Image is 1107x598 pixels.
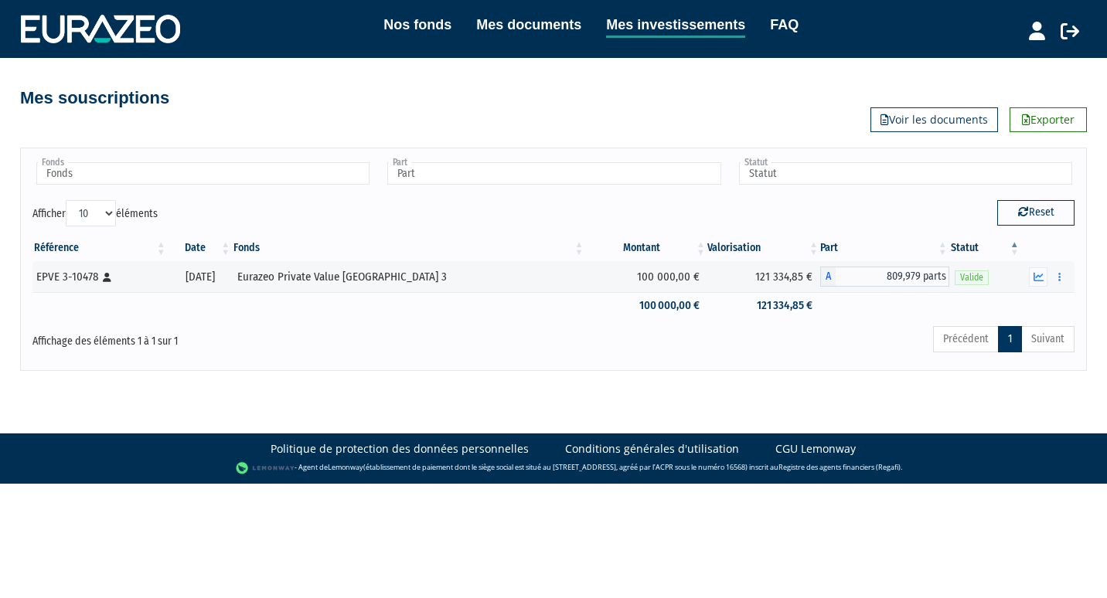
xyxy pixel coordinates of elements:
a: Suivant [1021,326,1075,352]
span: A [820,267,836,287]
span: 809,979 parts [836,267,949,287]
th: Part: activer pour trier la colonne par ordre croissant [820,235,949,261]
div: EPVE 3-10478 [36,269,162,285]
a: Précédent [933,326,999,352]
div: Eurazeo Private Value [GEOGRAPHIC_DATA] 3 [237,269,580,285]
a: Exporter [1010,107,1087,132]
label: Afficher éléments [32,200,158,226]
th: Date: activer pour trier la colonne par ordre croissant [168,235,232,261]
a: Mes investissements [606,14,745,38]
img: logo-lemonway.png [236,460,295,476]
td: 121 334,85 € [707,292,820,319]
div: Affichage des éléments 1 à 1 sur 1 [32,324,453,349]
a: Voir les documents [870,107,998,132]
td: 100 000,00 € [586,292,707,319]
div: - Agent de (établissement de paiement dont le siège social est situé au [STREET_ADDRESS], agréé p... [15,460,1092,476]
td: 100 000,00 € [586,261,707,292]
img: 1732889491-logotype_eurazeo_blanc_rvb.png [21,15,180,42]
a: Nos fonds [383,14,451,36]
span: Valide [955,270,989,285]
a: Lemonway [328,462,363,472]
th: Référence : activer pour trier la colonne par ordre croissant [32,235,168,261]
a: FAQ [770,14,799,36]
select: Afficheréléments [66,200,116,226]
a: CGU Lemonway [775,441,856,457]
a: 1 [998,326,1022,352]
div: A - Eurazeo Private Value Europe 3 [820,267,949,287]
th: Fonds: activer pour trier la colonne par ordre croissant [232,235,585,261]
a: Mes documents [476,14,581,36]
button: Reset [997,200,1075,225]
a: Conditions générales d'utilisation [565,441,739,457]
th: Montant: activer pour trier la colonne par ordre croissant [586,235,707,261]
i: [Français] Personne physique [103,273,111,282]
div: [DATE] [173,269,227,285]
td: 121 334,85 € [707,261,820,292]
a: Politique de protection des données personnelles [271,441,529,457]
a: Registre des agents financiers (Regafi) [778,462,901,472]
th: Statut : activer pour trier la colonne par ordre d&eacute;croissant [949,235,1021,261]
h4: Mes souscriptions [20,89,169,107]
th: Valorisation: activer pour trier la colonne par ordre croissant [707,235,820,261]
